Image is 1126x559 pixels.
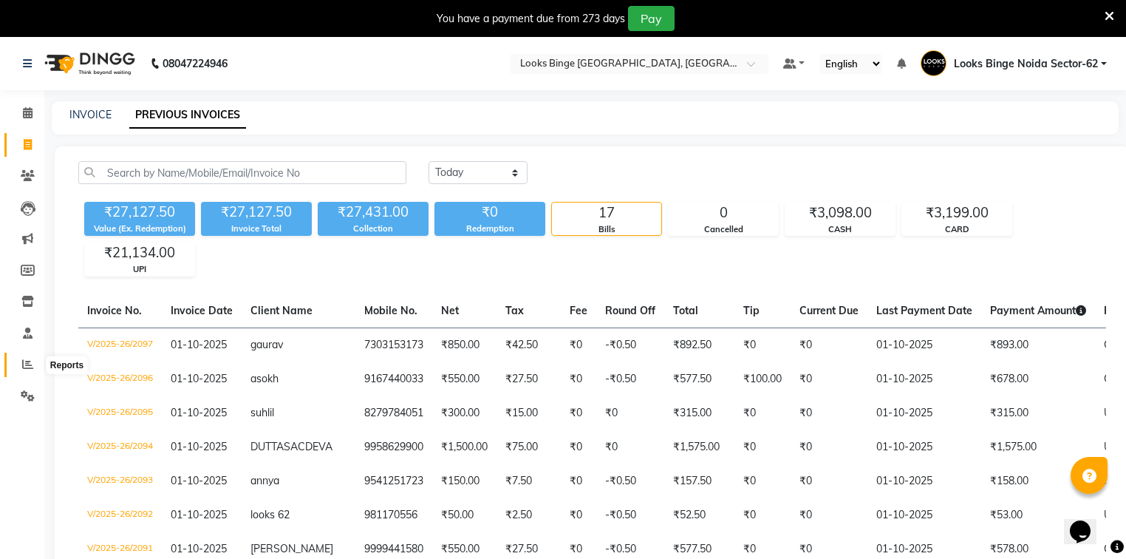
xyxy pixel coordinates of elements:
[628,6,675,31] button: Pay
[734,396,791,430] td: ₹0
[355,430,432,464] td: 9958629900
[669,203,778,223] div: 0
[561,464,596,498] td: ₹0
[867,362,981,396] td: 01-10-2025
[743,304,760,317] span: Tip
[799,304,859,317] span: Current Due
[673,304,698,317] span: Total
[981,464,1095,498] td: ₹158.00
[434,223,545,235] div: Redemption
[791,464,867,498] td: ₹0
[250,474,279,487] span: annya
[78,464,162,498] td: V/2025-26/2093
[734,328,791,362] td: ₹0
[87,304,142,317] span: Invoice No.
[552,223,661,236] div: Bills
[85,263,194,276] div: UPI
[734,498,791,532] td: ₹0
[990,304,1086,317] span: Payment Amount
[432,464,497,498] td: ₹150.00
[250,542,333,555] span: [PERSON_NAME]
[791,430,867,464] td: ₹0
[561,430,596,464] td: ₹0
[437,11,625,27] div: You have a payment due from 273 days
[867,498,981,532] td: 01-10-2025
[171,440,227,453] span: 01-10-2025
[785,223,895,236] div: CASH
[596,396,664,430] td: ₹0
[791,396,867,430] td: ₹0
[669,223,778,236] div: Cancelled
[981,362,1095,396] td: ₹678.00
[561,396,596,430] td: ₹0
[78,328,162,362] td: V/2025-26/2097
[171,304,233,317] span: Invoice Date
[596,362,664,396] td: -₹0.50
[605,304,655,317] span: Round Off
[250,508,290,521] span: looks 62
[664,498,734,532] td: ₹52.50
[734,430,791,464] td: ₹0
[355,464,432,498] td: 9541251723
[596,328,664,362] td: -₹0.50
[867,396,981,430] td: 01-10-2025
[432,328,497,362] td: ₹850.00
[954,56,1098,72] span: Looks Binge Noida Sector-62
[867,464,981,498] td: 01-10-2025
[734,464,791,498] td: ₹0
[497,430,561,464] td: ₹75.00
[84,223,195,235] div: Value (Ex. Redemption)
[1064,500,1111,544] iframe: chat widget
[250,304,313,317] span: Client Name
[355,328,432,362] td: 7303153173
[561,498,596,532] td: ₹0
[867,430,981,464] td: 01-10-2025
[78,362,162,396] td: V/2025-26/2096
[432,498,497,532] td: ₹50.00
[552,203,661,223] div: 17
[163,43,228,84] b: 08047224946
[69,108,112,121] a: INVOICE
[1104,474,1121,487] span: UPI
[318,202,429,223] div: ₹27,431.00
[497,396,561,430] td: ₹15.00
[250,338,283,351] span: gaurav
[876,304,972,317] span: Last Payment Date
[867,328,981,362] td: 01-10-2025
[497,464,561,498] td: ₹7.50
[664,362,734,396] td: ₹577.50
[78,498,162,532] td: V/2025-26/2092
[201,202,312,223] div: ₹27,127.50
[902,203,1011,223] div: ₹3,199.00
[561,362,596,396] td: ₹0
[785,203,895,223] div: ₹3,098.00
[432,430,497,464] td: ₹1,500.00
[355,362,432,396] td: 9167440033
[434,202,545,223] div: ₹0
[596,498,664,532] td: -₹0.50
[355,396,432,430] td: 8279784051
[171,508,227,521] span: 01-10-2025
[505,304,524,317] span: Tax
[78,161,406,184] input: Search by Name/Mobile/Email/Invoice No
[250,406,274,419] span: suhlil
[171,406,227,419] span: 01-10-2025
[596,430,664,464] td: ₹0
[78,430,162,464] td: V/2025-26/2094
[570,304,587,317] span: Fee
[981,328,1095,362] td: ₹893.00
[171,338,227,351] span: 01-10-2025
[497,328,561,362] td: ₹42.50
[921,50,946,76] img: Looks Binge Noida Sector-62
[129,102,246,129] a: PREVIOUS INVOICES
[432,396,497,430] td: ₹300.00
[364,304,417,317] span: Mobile No.
[441,304,459,317] span: Net
[78,396,162,430] td: V/2025-26/2095
[497,498,561,532] td: ₹2.50
[791,498,867,532] td: ₹0
[84,202,195,223] div: ₹27,127.50
[664,430,734,464] td: ₹1,575.00
[1104,440,1121,453] span: UPI
[981,396,1095,430] td: ₹315.00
